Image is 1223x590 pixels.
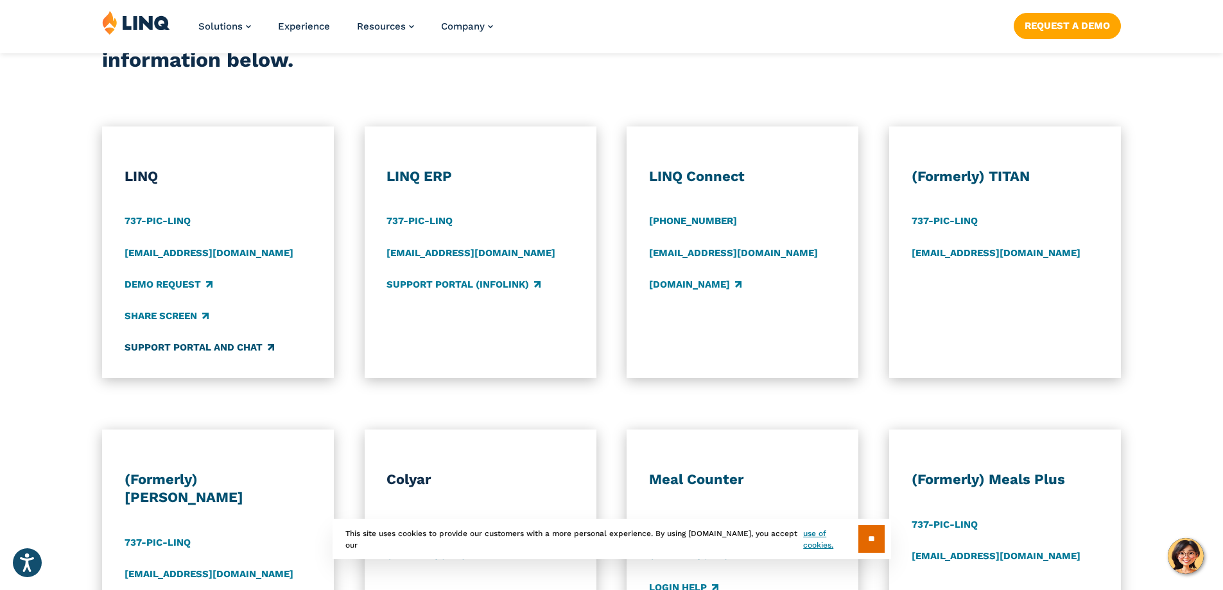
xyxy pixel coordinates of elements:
span: Resources [357,21,406,32]
a: Support Portal and Chat [125,341,274,355]
nav: Button Navigation [1014,10,1121,39]
a: 737-PIC-LINQ [125,535,191,550]
img: LINQ | K‑12 Software [102,10,170,35]
button: Hello, have a question? Let’s chat. [1168,538,1204,574]
div: This site uses cookies to provide our customers with a more personal experience. By using [DOMAIN... [333,519,891,559]
a: [EMAIL_ADDRESS][DOMAIN_NAME] [386,246,555,260]
h3: LINQ Connect [649,168,837,186]
h3: (Formerly) TITAN [912,168,1099,186]
a: Share Screen [125,309,209,323]
a: use of cookies. [803,528,858,551]
a: Solutions [198,21,251,32]
h3: Colyar [386,471,574,489]
a: 737-PIC-LINQ [125,214,191,229]
a: 737-PIC-LINQ [386,214,453,229]
h3: (Formerly) Meals Plus [912,471,1099,489]
a: Company [441,21,493,32]
a: [PHONE_NUMBER] [649,214,737,229]
a: [DOMAIN_NAME] [649,277,742,291]
h3: LINQ [125,168,312,186]
h3: Meal Counter [649,471,837,489]
a: 737-PIC-LINQ [649,517,715,532]
a: 737-PIC-LINQ [912,214,978,229]
a: Support Portal (Infolink) [386,277,541,291]
a: Experience [278,21,330,32]
a: [EMAIL_ADDRESS][DOMAIN_NAME] [912,246,1080,260]
a: 737-PIC-LINQ [912,517,978,532]
span: Company [441,21,485,32]
a: Request a Demo [1014,13,1121,39]
a: Demo Request [125,277,213,291]
a: Resources [357,21,414,32]
a: [EMAIL_ADDRESS][DOMAIN_NAME] [649,246,818,260]
h3: (Formerly) [PERSON_NAME] [125,471,312,507]
h3: LINQ ERP [386,168,574,186]
span: Solutions [198,21,243,32]
a: [EMAIL_ADDRESS][DOMAIN_NAME] [125,246,293,260]
a: 737-PIC-LINQ [386,517,453,532]
nav: Primary Navigation [198,10,493,53]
